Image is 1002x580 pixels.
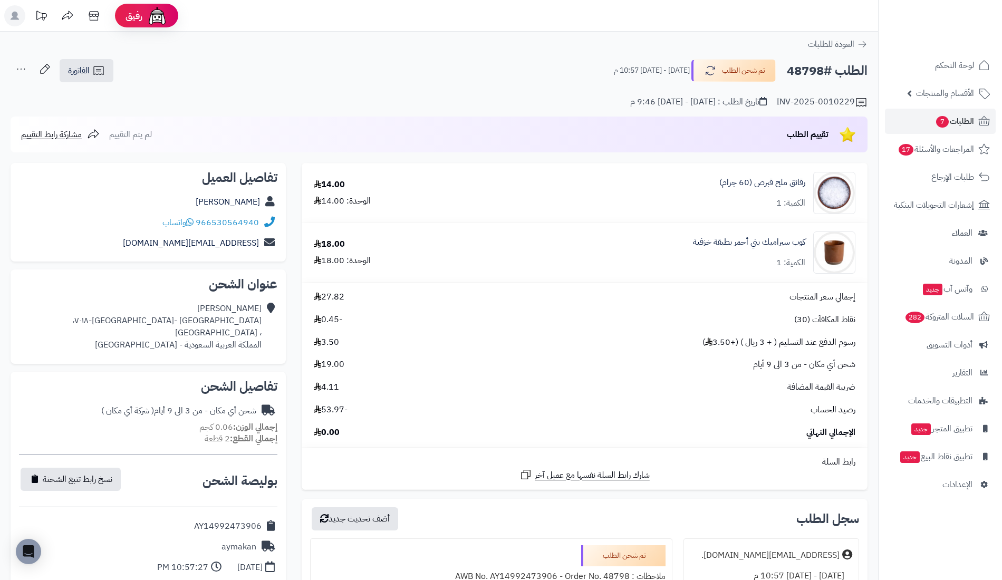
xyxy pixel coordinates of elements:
div: الكمية: 1 [776,197,805,209]
a: رقائق ملح قبرص (60 جرام) [719,177,805,189]
span: رفيق [126,9,142,22]
span: الطلبات [935,114,974,129]
span: التطبيقات والخدمات [908,393,972,408]
img: logo-2.png [930,8,992,30]
img: ai-face.png [147,5,168,26]
span: شارك رابط السلة نفسها مع عميل آخر [535,469,650,481]
span: 7 [936,116,949,128]
div: [DATE] [237,562,263,574]
div: تم شحن الطلب [581,545,666,566]
div: الكمية: 1 [776,257,805,269]
div: [PERSON_NAME] [GEOGRAPHIC_DATA] -[GEOGRAPHIC_DATA]-٧٠١٨، ، [GEOGRAPHIC_DATA] المملكة العربية السع... [72,303,262,351]
span: رصيد الحساب [811,404,855,416]
div: الوحدة: 14.00 [314,195,371,207]
div: [EMAIL_ADDRESS][DOMAIN_NAME]. [701,549,840,562]
div: الوحدة: 18.00 [314,255,371,267]
a: إشعارات التحويلات البنكية [885,192,996,218]
div: Open Intercom Messenger [16,539,41,564]
span: إجمالي سعر المنتجات [789,291,855,303]
span: السلات المتروكة [904,310,974,324]
a: طلبات الإرجاع [885,165,996,190]
span: نسخ رابط تتبع الشحنة [43,473,112,486]
div: رابط السلة [306,456,863,468]
a: لوحة التحكم [885,53,996,78]
a: تحديثات المنصة [28,5,54,29]
a: المدونة [885,248,996,274]
span: 0.00 [314,427,340,439]
a: المراجعات والأسئلة17 [885,137,996,162]
a: 966530564940 [196,216,259,229]
span: التقارير [952,365,972,380]
span: تطبيق المتجر [910,421,972,436]
h2: عنوان الشحن [19,278,277,291]
div: 14.00 [314,179,345,191]
span: الإجمالي النهائي [806,427,855,439]
div: 18.00 [314,238,345,250]
div: AY14992473906 [194,520,262,533]
span: 282 [905,312,925,324]
a: التطبيقات والخدمات [885,388,996,413]
a: [EMAIL_ADDRESS][DOMAIN_NAME] [123,237,259,249]
div: INV-2025-0010229 [776,96,868,109]
div: 10:57:27 PM [157,562,208,574]
span: جديد [900,451,920,463]
span: 4.11 [314,381,339,393]
a: أدوات التسويق [885,332,996,357]
span: المراجعات والأسئلة [898,142,974,157]
span: ضريبة القيمة المضافة [787,381,855,393]
strong: إجمالي القطع: [230,432,277,445]
a: التقارير [885,360,996,385]
a: وآتس آبجديد [885,276,996,302]
span: الإعدادات [942,477,972,492]
h2: تفاصيل الشحن [19,380,277,393]
span: تقييم الطلب [787,128,828,141]
span: أدوات التسويق [927,337,972,352]
span: مشاركة رابط التقييم [21,128,82,141]
a: واتساب [162,216,194,229]
span: العملاء [952,226,972,240]
span: العودة للطلبات [808,38,854,51]
span: رسوم الدفع عند التسليم ( + 3 ريال ) (+3.50 ) [702,336,855,349]
img: 1672681238-Cyprus%20Flake%20Salt%202-90x90.jpg [814,172,855,214]
a: العملاء [885,220,996,246]
span: لم يتم التقييم [109,128,152,141]
div: aymakan [221,541,256,553]
span: 3.50 [314,336,339,349]
span: نقاط المكافآت (30) [794,314,855,326]
div: شحن أي مكان - من 3 الى 9 أيام [101,405,256,417]
small: 0.06 كجم [199,421,277,433]
span: -53.97 [314,404,348,416]
a: العودة للطلبات [808,38,868,51]
a: تطبيق نقاط البيعجديد [885,444,996,469]
span: جديد [923,284,942,295]
small: [DATE] - [DATE] 10:57 م [614,65,690,76]
span: الأقسام والمنتجات [916,86,974,101]
h2: الطلب #48798 [787,60,868,82]
a: الطلبات7 [885,109,996,134]
span: إشعارات التحويلات البنكية [894,198,974,212]
strong: إجمالي الوزن: [233,421,277,433]
span: طلبات الإرجاع [931,170,974,185]
button: نسخ رابط تتبع الشحنة [21,468,121,491]
button: تم شحن الطلب [691,60,776,82]
span: المدونة [949,254,972,268]
a: الإعدادات [885,472,996,497]
span: الفاتورة [68,64,90,77]
button: أضف تحديث جديد [312,507,398,530]
img: 1757570237-Ceramic%20Cup%20Model%20AT41%20Brown-90x90.jpg [814,231,855,274]
h3: سجل الطلب [796,513,859,525]
a: مشاركة رابط التقييم [21,128,100,141]
span: وآتس آب [922,282,972,296]
h2: تفاصيل العميل [19,171,277,184]
a: كوب سيراميك بني أحمر بطبقة خزفية [693,236,805,248]
small: 2 قطعة [205,432,277,445]
a: الفاتورة [60,59,113,82]
span: جديد [911,423,931,435]
span: -0.45 [314,314,342,326]
span: لوحة التحكم [935,58,974,73]
a: شارك رابط السلة نفسها مع عميل آخر [519,468,650,481]
a: السلات المتروكة282 [885,304,996,330]
span: شحن أي مكان - من 3 الى 9 أيام [753,359,855,371]
span: تطبيق نقاط البيع [899,449,972,464]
